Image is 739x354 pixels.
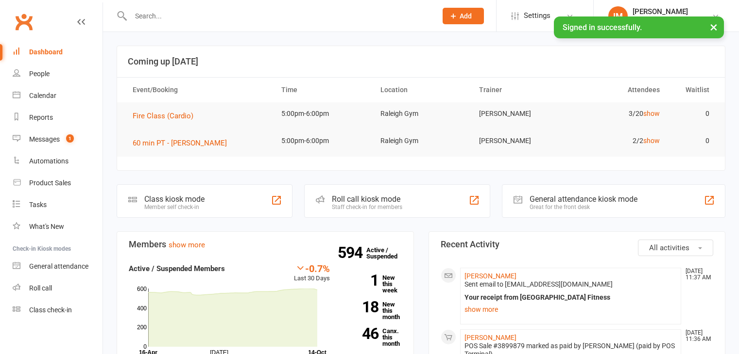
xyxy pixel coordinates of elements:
[13,216,103,238] a: What's New
[460,12,472,20] span: Add
[13,150,103,172] a: Automations
[169,241,205,249] a: show more
[128,57,714,66] h3: Coming up [DATE]
[144,194,205,204] div: Class kiosk mode
[366,240,409,267] a: 594Active / Suspended
[530,204,637,210] div: Great for the front desk
[470,129,569,152] td: [PERSON_NAME]
[470,78,569,102] th: Trainer
[29,70,50,78] div: People
[29,92,56,99] div: Calendar
[29,201,47,209] div: Tasks
[13,277,103,299] a: Roll call
[128,9,430,23] input: Search...
[530,194,637,204] div: General attendance kiosk mode
[344,326,378,341] strong: 46
[372,102,471,125] td: Raleigh Gym
[633,16,688,25] div: Bellingen Fitness
[569,78,669,102] th: Attendees
[464,272,516,280] a: [PERSON_NAME]
[29,135,60,143] div: Messages
[12,10,36,34] a: Clubworx
[13,63,103,85] a: People
[338,245,366,260] strong: 594
[643,137,660,145] a: show
[649,243,689,252] span: All activities
[29,306,72,314] div: Class check-in
[669,78,718,102] th: Waitlist
[124,78,273,102] th: Event/Booking
[633,7,688,16] div: [PERSON_NAME]
[13,107,103,129] a: Reports
[464,280,613,288] span: Sent email to [EMAIL_ADDRESS][DOMAIN_NAME]
[13,299,103,321] a: Class kiosk mode
[569,129,669,152] td: 2/2
[669,102,718,125] td: 0
[372,78,471,102] th: Location
[344,328,402,347] a: 46Canx. this month
[344,274,402,293] a: 1New this week
[273,129,372,152] td: 5:00pm-6:00pm
[29,284,52,292] div: Roll call
[13,85,103,107] a: Calendar
[470,102,569,125] td: [PERSON_NAME]
[29,262,88,270] div: General attendance
[294,263,330,284] div: Last 30 Days
[29,48,63,56] div: Dashboard
[464,293,677,302] div: Your receipt from [GEOGRAPHIC_DATA] Fitness
[29,157,69,165] div: Automations
[372,129,471,152] td: Raleigh Gym
[681,330,713,342] time: [DATE] 11:36 AM
[344,273,378,288] strong: 1
[524,5,550,27] span: Settings
[332,204,402,210] div: Staff check-in for members
[13,129,103,150] a: Messages 1
[273,78,372,102] th: Time
[133,110,200,122] button: Fire Class (Cardio)
[29,179,71,187] div: Product Sales
[133,139,227,147] span: 60 min PT - [PERSON_NAME]
[563,23,642,32] span: Signed in successfully.
[13,256,103,277] a: General attendance kiosk mode
[13,172,103,194] a: Product Sales
[144,204,205,210] div: Member self check-in
[344,301,402,320] a: 18New this month
[129,240,402,249] h3: Members
[464,303,677,316] a: show more
[13,41,103,63] a: Dashboard
[273,102,372,125] td: 5:00pm-6:00pm
[569,102,669,125] td: 3/20
[643,110,660,117] a: show
[443,8,484,24] button: Add
[344,300,378,314] strong: 18
[133,112,193,120] span: Fire Class (Cardio)
[29,113,53,121] div: Reports
[464,334,516,341] a: [PERSON_NAME]
[681,268,713,281] time: [DATE] 11:37 AM
[441,240,714,249] h3: Recent Activity
[705,16,722,37] button: ×
[133,137,234,149] button: 60 min PT - [PERSON_NAME]
[66,134,74,143] span: 1
[129,264,225,273] strong: Active / Suspended Members
[294,263,330,274] div: -0.7%
[29,223,64,230] div: What's New
[638,240,713,256] button: All activities
[13,194,103,216] a: Tasks
[332,194,402,204] div: Roll call kiosk mode
[669,129,718,152] td: 0
[608,6,628,26] div: IM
